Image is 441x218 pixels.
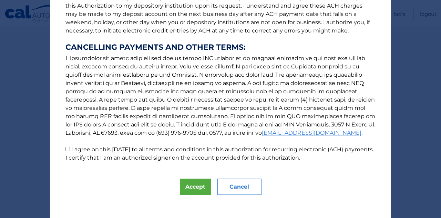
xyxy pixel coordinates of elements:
[180,179,211,195] button: Accept
[217,179,261,195] button: Cancel
[65,43,376,51] strong: CANCELLING PAYMENTS AND OTHER TERMS:
[65,146,374,161] label: I agree on this [DATE] to all terms and conditions in this authorization for recurring electronic...
[262,130,361,136] a: [EMAIL_ADDRESS][DOMAIN_NAME]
